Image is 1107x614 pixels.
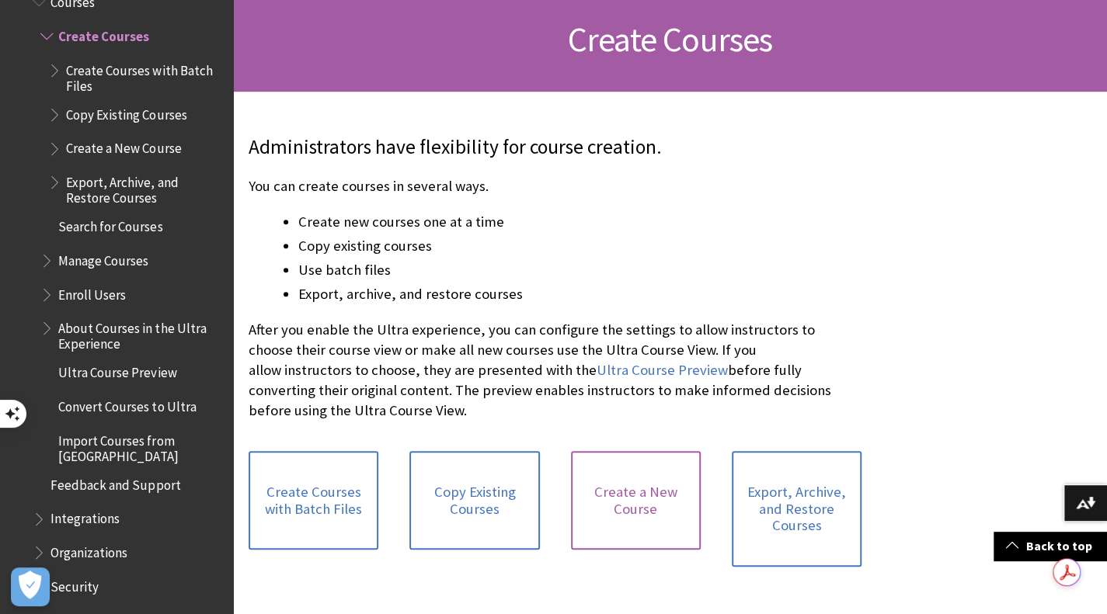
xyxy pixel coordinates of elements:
[50,472,180,493] span: Feedback and Support
[58,23,149,44] span: Create Courses
[597,361,728,380] a: Ultra Course Preview
[66,136,181,157] span: Create a New Course
[249,451,378,550] a: Create Courses with Batch Files
[58,282,126,303] span: Enroll Users
[50,574,99,595] span: Security
[66,102,186,123] span: Copy Existing Courses
[66,57,222,94] span: Create Courses with Batch Files
[249,176,862,196] p: You can create courses in several ways.
[298,235,862,257] li: Copy existing courses
[58,213,162,234] span: Search for Courses
[58,394,196,415] span: Convert Courses to Ultra
[298,211,862,233] li: Create new courses one at a time
[58,428,222,464] span: Import Courses from [GEOGRAPHIC_DATA]
[249,134,862,161] p: Administrators have flexibility for course creation.
[50,506,120,527] span: Integrations
[50,539,127,560] span: Organizations
[298,259,862,281] li: Use batch files
[66,169,222,206] span: Export, Archive, and Restore Courses
[58,248,148,269] span: Manage Courses
[11,567,50,606] button: Open Preferences
[58,360,176,381] span: Ultra Course Preview
[568,18,773,61] span: Create Courses
[298,283,862,305] li: Export, archive, and restore courses
[732,451,862,567] a: Export, Archive, and Restore Courses
[571,451,701,550] a: Create a New Course
[409,451,539,550] a: Copy Existing Courses
[994,532,1107,560] a: Back to top
[58,315,222,352] span: About Courses in the Ultra Experience
[249,320,862,421] p: After you enable the Ultra experience, you can configure the settings to allow instructors to cho...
